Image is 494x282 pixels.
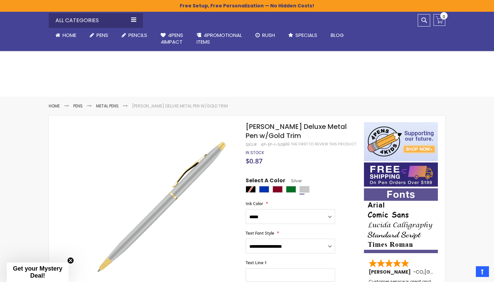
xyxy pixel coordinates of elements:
span: CO [416,269,423,275]
a: Pens [83,28,115,43]
span: 0 [443,13,445,20]
a: Specials [282,28,324,43]
a: Pencils [115,28,154,43]
div: Green [286,186,296,193]
img: Free shipping on orders over $199 [364,162,438,187]
span: Silver [285,178,302,184]
iframe: Google Customer Reviews [439,264,494,282]
span: Specials [295,32,317,39]
span: Pens [96,32,108,39]
span: Blog [331,32,344,39]
span: Text Line 1 [246,260,267,266]
a: 4PROMOTIONALITEMS [190,28,249,50]
a: Rush [249,28,282,43]
div: All Categories [49,13,143,28]
div: Silver [299,186,310,193]
a: Home [49,28,83,43]
button: Close teaser [67,257,74,264]
span: 4Pens 4impact [161,32,183,45]
span: [GEOGRAPHIC_DATA] [424,269,474,275]
div: Burgundy [273,186,283,193]
span: Pencils [128,32,147,39]
span: 4PROMOTIONAL ITEMS [197,32,242,45]
a: Pens [73,103,83,109]
a: 4Pens4impact [154,28,190,50]
a: Blog [324,28,351,43]
img: 4pens 4 kids [364,122,438,161]
span: - , [413,269,474,275]
span: Ink Color [246,201,263,206]
span: Get your Mystery Deal! [13,265,62,279]
span: Select A Color [246,177,285,186]
a: Be the first to review this product [286,142,356,147]
a: 0 [434,14,445,26]
img: font-personalization-examples [364,188,438,253]
span: In stock [246,150,264,155]
a: Home [49,103,60,109]
span: $0.87 [246,156,262,166]
div: Get your Mystery Deal!Close teaser [7,263,69,282]
span: [PERSON_NAME] Deluxe Metal Pen w/Gold Trim [246,122,347,140]
span: [PERSON_NAME] [369,269,413,275]
span: Text Font Style [246,230,274,236]
div: 4P-EP-I-50B [261,142,286,147]
span: Rush [262,32,275,39]
li: [PERSON_NAME] Deluxe Metal Pen w/Gold Trim [132,103,228,109]
div: Blue [259,186,269,193]
strong: SKU [246,142,258,147]
div: Availability [246,150,264,155]
span: Home [63,32,76,39]
a: Metal Pens [96,103,119,109]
